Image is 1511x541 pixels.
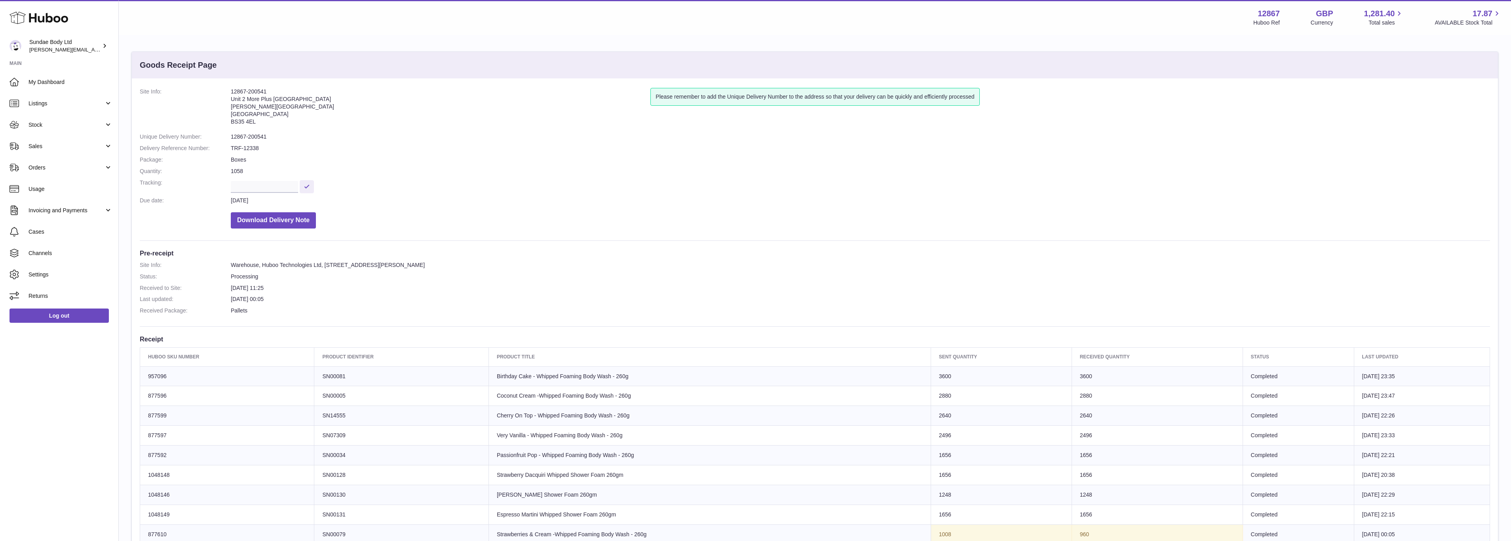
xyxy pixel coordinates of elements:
dd: Boxes [231,156,1490,164]
td: Completed [1243,426,1354,446]
td: [DATE] 22:29 [1354,485,1490,505]
td: Completed [1243,366,1354,386]
dt: Due date: [140,197,231,204]
td: 3600 [1072,366,1243,386]
dt: Site Info: [140,88,231,129]
span: [PERSON_NAME][EMAIL_ADDRESS][DOMAIN_NAME] [29,46,159,53]
td: [DATE] 23:33 [1354,426,1490,446]
td: [PERSON_NAME] Shower Foam 260gm [488,485,931,505]
span: AVAILABLE Stock Total [1435,19,1501,27]
td: [DATE] 22:15 [1354,505,1490,524]
td: 2640 [1072,406,1243,426]
td: 1656 [931,465,1072,485]
td: Very Vanilla - Whipped Foaming Body Wash - 260g [488,426,931,446]
div: Currency [1311,19,1333,27]
td: 877599 [140,406,314,426]
td: SN00130 [314,485,488,505]
dd: Processing [231,273,1490,280]
td: SN07309 [314,426,488,446]
span: My Dashboard [29,78,112,86]
td: Completed [1243,465,1354,485]
td: Completed [1243,446,1354,465]
td: 1656 [931,446,1072,465]
img: dianne@sundaebody.com [10,40,21,52]
td: Coconut Cream -Whipped Foaming Body Wash - 260g [488,386,931,406]
td: 1656 [1072,446,1243,465]
td: 1656 [1072,465,1243,485]
th: Product Identifier [314,348,488,366]
span: Stock [29,121,104,129]
span: Listings [29,100,104,107]
td: Passionfruit Pop - Whipped Foaming Body Wash - 260g [488,446,931,465]
h3: Pre-receipt [140,249,1490,257]
td: Espresso Martini Whipped Shower Foam 260gm [488,505,931,524]
a: 17.87 AVAILABLE Stock Total [1435,8,1501,27]
td: [DATE] 23:35 [1354,366,1490,386]
div: Sundae Body Ltd [29,38,101,53]
td: SN00081 [314,366,488,386]
td: 1048149 [140,505,314,524]
td: [DATE] 22:26 [1354,406,1490,426]
td: SN00005 [314,386,488,406]
td: 2496 [1072,426,1243,446]
span: Channels [29,250,112,257]
th: Huboo SKU Number [140,348,314,366]
dt: Delivery Reference Number: [140,145,231,152]
td: 2496 [931,426,1072,446]
td: 1048148 [140,465,314,485]
dt: Unique Delivery Number: [140,133,231,141]
div: Huboo Ref [1253,19,1280,27]
dt: Tracking: [140,179,231,193]
dt: Package: [140,156,231,164]
td: 2640 [931,406,1072,426]
a: Log out [10,309,109,323]
span: Orders [29,164,104,171]
span: Total sales [1368,19,1404,27]
td: 1248 [1072,485,1243,505]
td: 3600 [931,366,1072,386]
address: 12867-200541 Unit 2 More Plus [GEOGRAPHIC_DATA] [PERSON_NAME][GEOGRAPHIC_DATA] [GEOGRAPHIC_DATA] ... [231,88,650,129]
td: Cherry On Top - Whipped Foaming Body Wash - 260g [488,406,931,426]
a: 1,281.40 Total sales [1364,8,1404,27]
td: 957096 [140,366,314,386]
td: Birthday Cake - Whipped Foaming Body Wash - 260g [488,366,931,386]
button: Download Delivery Note [231,212,316,229]
dd: [DATE] 00:05 [231,295,1490,303]
h3: Receipt [140,335,1490,343]
span: Cases [29,228,112,236]
span: Sales [29,143,104,150]
td: 877592 [140,446,314,465]
td: [DATE] 20:38 [1354,465,1490,485]
td: SN00128 [314,465,488,485]
dd: Warehouse, Huboo Technologies Ltd, [STREET_ADDRESS][PERSON_NAME] [231,261,1490,269]
dd: [DATE] 11:25 [231,284,1490,292]
dt: Received to Site: [140,284,231,292]
dd: [DATE] [231,197,1490,204]
td: SN14555 [314,406,488,426]
span: 17.87 [1473,8,1492,19]
span: Usage [29,185,112,193]
dt: Status: [140,273,231,280]
dt: Site Info: [140,261,231,269]
td: Completed [1243,505,1354,524]
td: SN00131 [314,505,488,524]
th: Status [1243,348,1354,366]
td: 877597 [140,426,314,446]
dd: 12867-200541 [231,133,1490,141]
div: Please remember to add the Unique Delivery Number to the address so that your delivery can be qui... [650,88,979,106]
strong: GBP [1316,8,1333,19]
th: Product title [488,348,931,366]
th: Last updated [1354,348,1490,366]
td: 1248 [931,485,1072,505]
dd: TRF-12338 [231,145,1490,152]
span: Returns [29,292,112,300]
dt: Last updated: [140,295,231,303]
td: 1656 [931,505,1072,524]
td: SN00034 [314,446,488,465]
strong: 12867 [1258,8,1280,19]
td: [DATE] 22:21 [1354,446,1490,465]
td: Completed [1243,406,1354,426]
span: Settings [29,271,112,278]
td: [DATE] 23:47 [1354,386,1490,406]
span: 1,281.40 [1364,8,1395,19]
